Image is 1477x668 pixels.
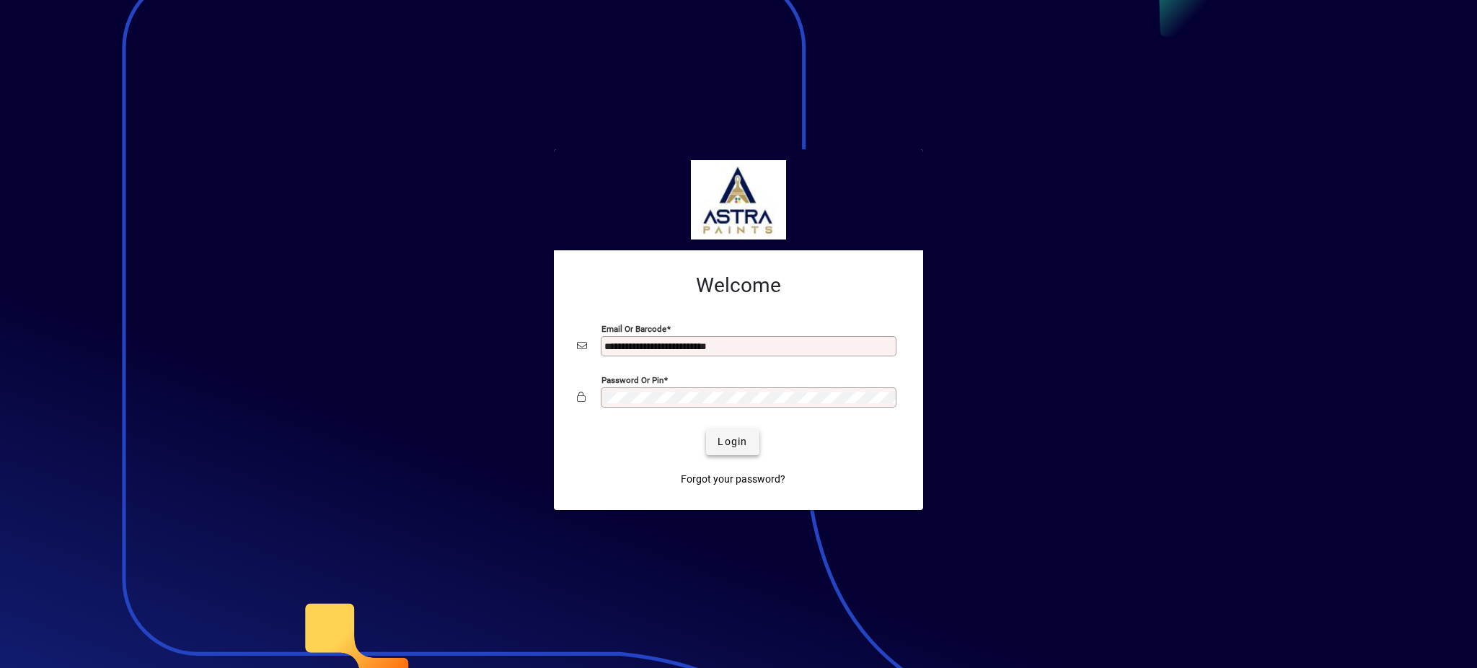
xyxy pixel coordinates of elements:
button: Login [706,429,759,455]
mat-label: Password or Pin [601,374,663,384]
span: Forgot your password? [681,472,785,487]
h2: Welcome [577,273,900,298]
mat-label: Email or Barcode [601,323,666,333]
a: Forgot your password? [675,467,791,493]
span: Login [718,434,747,449]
